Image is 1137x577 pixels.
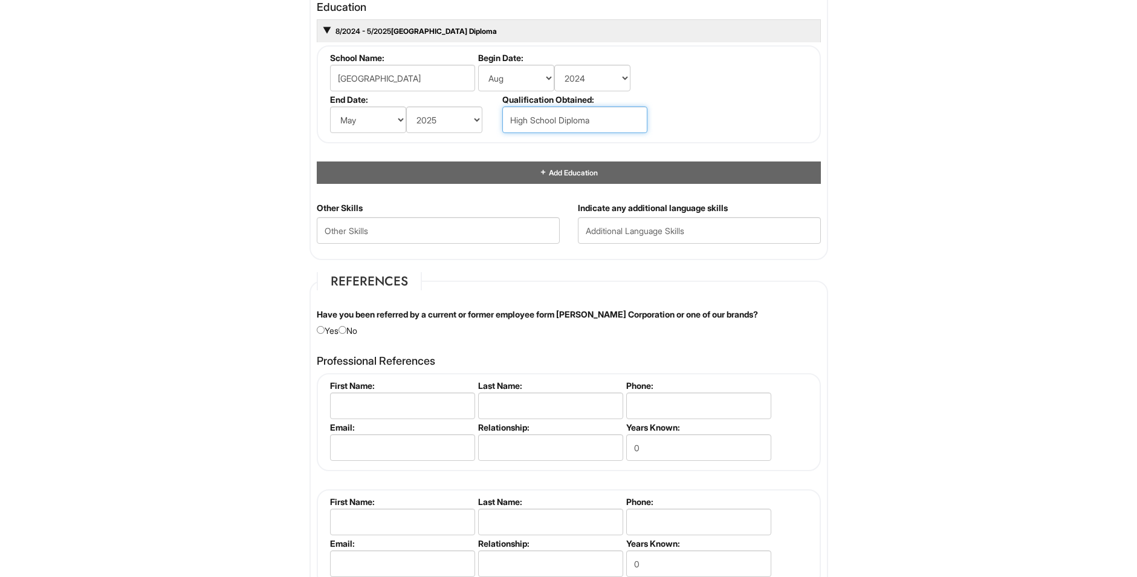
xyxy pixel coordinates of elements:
label: First Name: [330,497,473,507]
h4: Professional References [317,355,821,367]
label: Relationship: [478,538,621,549]
label: Relationship: [478,422,621,432]
label: Phone: [626,497,769,507]
label: Phone: [626,380,769,391]
label: First Name: [330,380,473,391]
label: Indicate any additional language skills [578,202,728,214]
label: Qualification Obtained: [502,94,646,105]
input: Other Skills [317,217,560,244]
label: Begin Date: [478,53,646,63]
label: Other Skills [317,202,363,214]
label: End Date: [330,94,497,105]
div: Yes No [308,308,830,337]
span: 8/2024 - 5/2025 [334,27,391,36]
span: Add Education [547,168,597,177]
a: 8/2024 - 5/2025[GEOGRAPHIC_DATA] Diploma [334,27,497,36]
label: Email: [330,422,473,432]
label: Last Name: [478,497,621,507]
label: Years Known: [626,422,769,432]
a: Add Education [539,168,597,177]
label: Have you been referred by a current or former employee form [PERSON_NAME] Corporation or one of o... [317,308,758,321]
label: Years Known: [626,538,769,549]
label: Email: [330,538,473,549]
label: School Name: [330,53,473,63]
legend: References [317,272,422,290]
input: Additional Language Skills [578,217,821,244]
h4: Education [317,1,821,13]
label: Last Name: [478,380,621,391]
